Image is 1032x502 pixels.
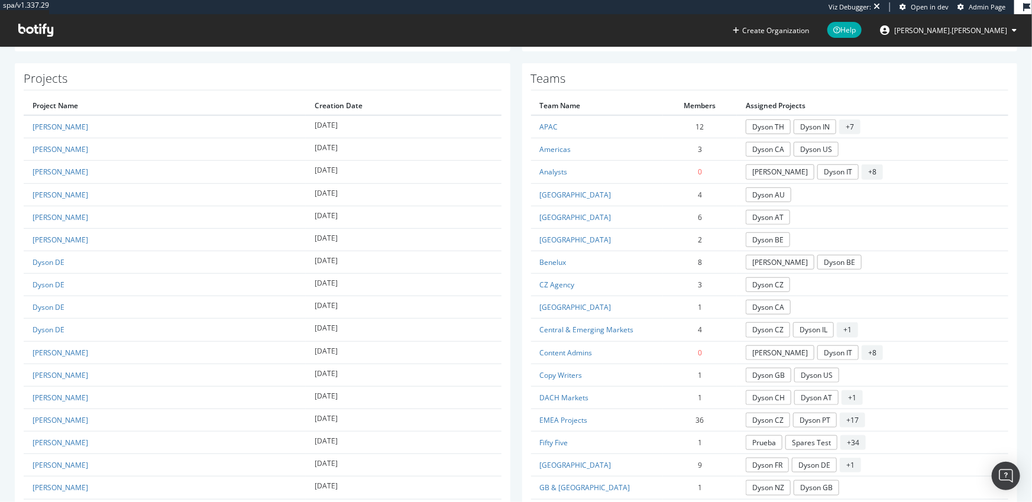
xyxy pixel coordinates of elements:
td: [DATE] [306,206,502,228]
a: Spares Test [785,435,837,450]
td: [DATE] [306,274,502,296]
a: Dyson CZ [746,322,790,337]
a: [GEOGRAPHIC_DATA] [540,212,612,222]
a: [PERSON_NAME] [33,122,88,132]
td: [DATE] [306,432,502,454]
td: [DATE] [306,341,502,364]
a: Americas [540,144,571,154]
a: Analysts [540,167,568,177]
a: Dyson AU [746,187,791,202]
td: 9 [663,454,737,477]
a: [PERSON_NAME] [33,348,88,358]
span: + 7 [839,119,860,134]
td: 0 [663,341,737,364]
a: [PERSON_NAME] [33,370,88,380]
td: 12 [663,115,737,138]
td: 8 [663,251,737,273]
span: + 17 [840,413,865,427]
th: Assigned Projects [737,96,1008,115]
a: [PERSON_NAME] [33,212,88,222]
th: Team Name [531,96,663,115]
a: Dyson CA [746,300,791,315]
td: [DATE] [306,138,502,161]
a: CZ Agency [540,280,575,290]
div: Viz Debugger: [829,2,871,12]
a: Dyson US [794,142,839,157]
a: [PERSON_NAME] [33,144,88,154]
a: [PERSON_NAME] [33,415,88,425]
a: Dyson NZ [746,480,791,495]
a: Dyson CZ [746,277,790,292]
a: APAC [540,122,558,132]
a: Dyson DE [33,257,64,267]
a: Dyson CH [746,390,791,405]
a: [PERSON_NAME] [746,255,814,270]
td: 6 [663,206,737,228]
a: Prueba [746,435,782,450]
a: Fifty Five [540,438,568,448]
td: 2 [663,228,737,251]
td: [DATE] [306,228,502,251]
span: + 1 [837,322,858,337]
td: 1 [663,477,737,499]
a: Dyson FR [746,458,789,472]
button: Create Organization [732,25,810,36]
a: Dyson GB [746,368,791,383]
span: Open in dev [911,2,949,11]
a: Dyson PT [793,413,837,427]
a: Dyson IN [794,119,836,134]
a: [PERSON_NAME] [33,190,88,200]
a: Dyson US [794,368,839,383]
a: DACH Markets [540,393,589,403]
button: [PERSON_NAME].[PERSON_NAME] [871,21,1026,40]
a: Dyson DE [792,458,837,472]
a: Dyson CA [746,142,791,157]
a: Dyson AT [794,390,839,405]
th: Project Name [24,96,306,115]
a: Admin Page [957,2,1005,12]
span: + 34 [840,435,866,450]
a: Dyson BE [817,255,862,270]
a: Dyson IT [817,345,859,360]
a: [PERSON_NAME] [33,167,88,177]
a: [PERSON_NAME] [746,164,814,179]
td: 3 [663,138,737,161]
a: Dyson IT [817,164,859,179]
a: Dyson GB [794,480,839,495]
td: 3 [663,274,737,296]
a: Dyson IL [793,322,834,337]
a: Dyson TH [746,119,791,134]
a: Content Admins [540,348,593,358]
a: [PERSON_NAME] [33,482,88,493]
td: [DATE] [306,161,502,183]
a: GB & [GEOGRAPHIC_DATA] [540,482,630,493]
a: Central & Emerging Markets [540,325,634,335]
a: [GEOGRAPHIC_DATA] [540,460,612,470]
span: + 8 [862,345,883,360]
span: Help [827,22,862,38]
td: 36 [663,409,737,431]
a: Dyson BE [746,232,790,247]
td: 1 [663,296,737,319]
a: Dyson AT [746,210,790,225]
a: [GEOGRAPHIC_DATA] [540,190,612,200]
a: [PERSON_NAME] [33,393,88,403]
a: [GEOGRAPHIC_DATA] [540,235,612,245]
a: [PERSON_NAME] [33,460,88,470]
td: [DATE] [306,477,502,499]
td: 1 [663,364,737,386]
th: Creation Date [306,96,502,115]
a: Dyson DE [33,325,64,335]
td: [DATE] [306,183,502,206]
a: EMEA Projects [540,415,588,425]
a: Dyson DE [33,302,64,312]
td: 4 [663,183,737,206]
th: Members [663,96,737,115]
a: Copy Writers [540,370,583,380]
td: [DATE] [306,386,502,409]
td: [DATE] [306,115,502,138]
div: Open Intercom Messenger [992,462,1020,490]
a: [GEOGRAPHIC_DATA] [540,302,612,312]
a: [PERSON_NAME] [746,345,814,360]
a: Benelux [540,257,567,267]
